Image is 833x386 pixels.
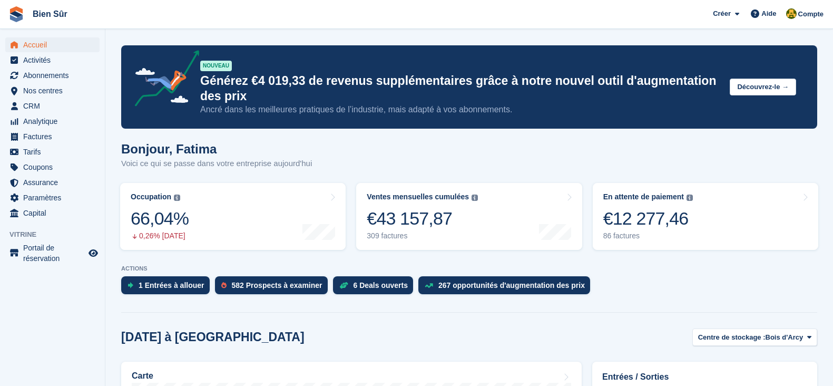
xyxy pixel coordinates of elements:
h2: Carte [132,371,153,381]
div: €12 277,46 [603,208,693,229]
div: 309 factures [367,231,478,240]
span: Accueil [23,37,86,52]
span: Activités [23,53,86,67]
a: En attente de paiement €12 277,46 86 factures [593,183,818,250]
div: 1 Entrées à allouer [139,281,204,289]
button: Centre de stockage : Bois d'Arcy [692,329,817,346]
div: 582 Prospects à examiner [232,281,322,289]
button: Découvrez-le → [730,79,796,96]
a: menu [5,129,100,144]
div: 6 Deals ouverts [354,281,408,289]
h1: Bonjour, Fatima [121,142,312,156]
div: Occupation [131,192,171,201]
div: 86 factures [603,231,693,240]
img: deal-1b604bf984904fb50ccaf53a9ad4b4a5d6e5aea283cecdc64d6e3604feb123c2.svg [339,282,348,289]
a: menu [5,160,100,175]
span: Assurance [23,175,86,190]
span: Bois d'Arcy [766,332,803,343]
img: icon-info-grey-7440780725fd019a000dd9b08b2336e03edf1995a4989e88bcd33f0948082b44.svg [472,195,478,201]
a: Boutique d'aperçu [87,247,100,259]
span: Paramètres [23,190,86,205]
a: menu [5,144,100,159]
span: Vitrine [9,229,105,240]
a: Bien Sûr [28,5,72,23]
div: En attente de paiement [603,192,684,201]
span: CRM [23,99,86,113]
img: Fatima Kelaaoui [786,8,797,19]
a: menu [5,68,100,83]
span: Portail de réservation [23,243,86,264]
span: Créer [713,8,731,19]
img: price_increase_opportunities-93ffe204e8149a01c8c9dc8f82e8f89637d9d84a8eef4429ea346261dce0b2c0.svg [425,283,433,288]
a: menu [5,83,100,98]
span: Centre de stockage : [698,332,766,343]
img: price-adjustments-announcement-icon-8257ccfd72463d97f412b2fc003d46551f7dbcb40ab6d574587a9cd5c0d94... [126,50,200,110]
img: icon-info-grey-7440780725fd019a000dd9b08b2336e03edf1995a4989e88bcd33f0948082b44.svg [174,195,180,201]
a: menu [5,53,100,67]
a: menu [5,37,100,52]
a: menu [5,114,100,129]
a: menu [5,243,100,264]
span: Coupons [23,160,86,175]
div: Ventes mensuelles cumulées [367,192,469,201]
a: menu [5,99,100,113]
div: NOUVEAU [200,61,232,71]
p: Voici ce qui se passe dans votre entreprise aujourd'hui [121,158,312,170]
p: Ancré dans les meilleures pratiques de l’industrie, mais adapté à vos abonnements. [200,104,721,115]
a: menu [5,190,100,205]
a: Occupation 66,04% 0,26% [DATE] [120,183,346,250]
img: move_ins_to_allocate_icon-fdf77a2bb77ea45bf5b3d319d69a93e2d87916cf1d5bf7949dd705db3b84f3ca.svg [128,282,133,288]
span: Nos centres [23,83,86,98]
span: Analytique [23,114,86,129]
h2: [DATE] à [GEOGRAPHIC_DATA] [121,330,305,344]
span: Compte [798,9,824,20]
div: €43 157,87 [367,208,478,229]
img: icon-info-grey-7440780725fd019a000dd9b08b2336e03edf1995a4989e88bcd33f0948082b44.svg [687,195,693,201]
p: Générez €4 019,33 de revenus supplémentaires grâce à notre nouvel outil d'augmentation des prix [200,73,721,104]
span: Abonnements [23,68,86,83]
span: Capital [23,206,86,220]
a: 267 opportunités d'augmentation des prix [418,276,595,300]
div: 0,26% [DATE] [131,231,189,240]
a: 1 Entrées à allouer [121,276,215,300]
div: 267 opportunités d'augmentation des prix [438,281,585,289]
a: menu [5,175,100,190]
a: menu [5,206,100,220]
img: stora-icon-8386f47178a22dfd0bd8f6a31ec36ba5ce8667c1dd55bd0f319d3a0aa187defe.svg [8,6,24,22]
a: Ventes mensuelles cumulées €43 157,87 309 factures [356,183,582,250]
h2: Entrées / Sorties [602,371,807,383]
a: 6 Deals ouverts [333,276,419,300]
a: 582 Prospects à examiner [215,276,333,300]
img: prospect-51fa495bee0391a8d652442698ab0144808aea92771e9ea1ae160a38d050c398.svg [221,282,227,288]
span: Factures [23,129,86,144]
span: Aide [761,8,776,19]
p: ACTIONS [121,265,817,272]
div: 66,04% [131,208,189,229]
span: Tarifs [23,144,86,159]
